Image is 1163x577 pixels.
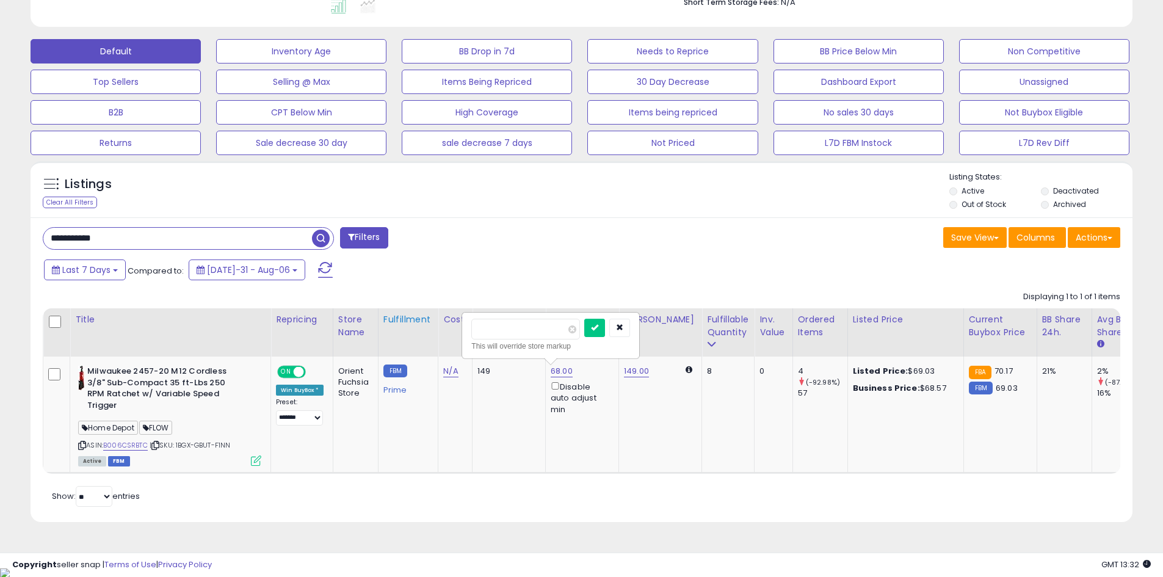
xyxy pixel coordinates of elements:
[1042,366,1082,377] div: 21%
[338,366,369,399] div: Orient Fuchsia Store
[402,100,572,125] button: High Coverage
[1105,377,1134,387] small: (-87.5%)
[62,264,111,276] span: Last 7 Days
[31,39,201,64] button: Default
[383,313,433,326] div: Fulfillment
[551,365,573,377] a: 68.00
[31,70,201,94] button: Top Sellers
[1097,339,1104,350] small: Avg BB Share.
[962,186,984,196] label: Active
[78,421,138,435] span: Home Depot
[383,380,429,395] div: Prime
[587,131,758,155] button: Not Priced
[44,259,126,280] button: Last 7 Days
[587,100,758,125] button: Items being repriced
[774,39,944,64] button: BB Price Below Min
[108,456,130,466] span: FBM
[1023,291,1120,303] div: Displaying 1 to 1 of 1 items
[798,313,842,339] div: Ordered Items
[624,313,697,326] div: [PERSON_NAME]
[402,39,572,64] button: BB Drop in 7d
[1101,559,1151,570] span: 2025-08-15 13:32 GMT
[959,131,1129,155] button: L7D Rev Diff
[216,131,386,155] button: Sale decrease 30 day
[276,313,328,326] div: Repricing
[969,313,1032,339] div: Current Buybox Price
[52,490,140,502] span: Show: entries
[587,70,758,94] button: 30 Day Decrease
[949,172,1132,183] p: Listing States:
[707,313,749,339] div: Fulfillable Quantity
[216,100,386,125] button: CPT Below Min
[216,70,386,94] button: Selling @ Max
[774,131,944,155] button: L7D FBM Instock
[104,559,156,570] a: Terms of Use
[1016,231,1055,244] span: Columns
[1009,227,1066,248] button: Columns
[12,559,57,570] strong: Copyright
[443,365,458,377] a: N/A
[551,380,609,415] div: Disable auto adjust min
[87,366,236,414] b: Milwaukee 2457-20 M12 Cordless 3/8" Sub-Compact 35 ft-Lbs 250 RPM Ratchet w/ Variable Speed Trigger
[759,366,783,377] div: 0
[853,366,954,377] div: $69.03
[1097,366,1147,377] div: 2%
[477,366,536,377] div: 149
[1053,186,1099,196] label: Deactivated
[383,365,407,377] small: FBM
[1053,199,1086,209] label: Archived
[31,131,201,155] button: Returns
[216,39,386,64] button: Inventory Age
[806,377,840,387] small: (-92.98%)
[276,385,324,396] div: Win BuyBox *
[207,264,290,276] span: [DATE]-31 - Aug-06
[959,70,1129,94] button: Unassigned
[995,365,1013,377] span: 70.17
[128,265,184,277] span: Compared to:
[139,421,173,435] span: FLOW
[150,440,231,450] span: | SKU: 1BGX-GBUT-F1NN
[75,313,266,326] div: Title
[338,313,373,339] div: Store Name
[340,227,388,249] button: Filters
[1097,313,1142,339] div: Avg BB Share
[853,382,920,394] b: Business Price:
[1068,227,1120,248] button: Actions
[1097,388,1147,399] div: 16%
[959,100,1129,125] button: Not Buybox Eligible
[962,199,1006,209] label: Out of Stock
[31,100,201,125] button: B2B
[304,367,324,377] span: OFF
[443,313,467,326] div: Cost
[943,227,1007,248] button: Save View
[1042,313,1087,339] div: BB Share 24h.
[189,259,305,280] button: [DATE]-31 - Aug-06
[402,70,572,94] button: Items Being Repriced
[798,366,847,377] div: 4
[707,366,745,377] div: 8
[996,382,1018,394] span: 69.03
[798,388,847,399] div: 57
[774,70,944,94] button: Dashboard Export
[969,366,991,379] small: FBA
[78,366,261,465] div: ASIN:
[158,559,212,570] a: Privacy Policy
[774,100,944,125] button: No sales 30 days
[969,382,993,394] small: FBM
[853,383,954,394] div: $68.57
[278,367,294,377] span: ON
[12,559,212,571] div: seller snap | |
[276,398,324,426] div: Preset:
[959,39,1129,64] button: Non Competitive
[759,313,787,339] div: Inv. value
[853,313,958,326] div: Listed Price
[624,365,649,377] a: 149.00
[43,197,97,208] div: Clear All Filters
[65,176,112,193] h5: Listings
[78,366,84,390] img: 31vTin+YK+L._SL40_.jpg
[103,440,148,451] a: B006CSRBTC
[78,456,106,466] span: All listings currently available for purchase on Amazon
[402,131,572,155] button: sale decrease 7 days
[471,340,630,352] div: This will override store markup
[853,365,908,377] b: Listed Price:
